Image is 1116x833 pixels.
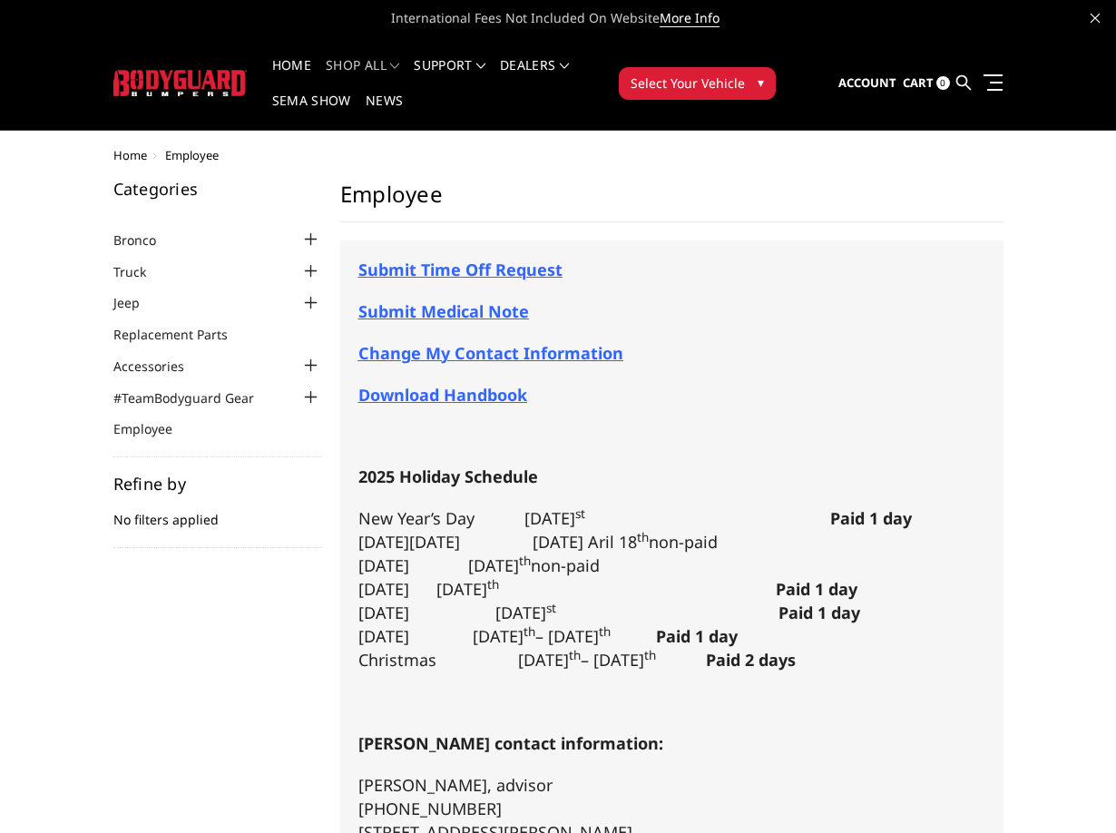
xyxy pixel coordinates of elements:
[113,230,179,250] a: Bronco
[113,147,147,163] a: Home
[414,59,485,94] a: Support
[778,602,860,623] strong: Paid 1 day
[358,774,553,796] span: [PERSON_NAME], advisor
[113,70,247,96] img: BODYGUARD BUMPERS
[358,578,857,600] span: [DATE] [DATE]
[903,74,934,91] span: Cart
[487,576,499,593] sup: th
[358,465,538,487] strong: 2025 Holiday Schedule
[113,475,322,492] h5: Refine by
[358,625,738,647] span: [DATE] [DATE] – [DATE]
[758,73,764,92] span: ▾
[619,67,776,100] button: Select Your Vehicle
[113,293,162,312] a: Jeep
[575,505,585,522] sup: st
[358,798,502,819] span: [PHONE_NUMBER]
[113,325,250,344] a: Replacement Parts
[113,388,277,407] a: #TeamBodyguard Gear
[340,181,1003,222] h1: Employee
[656,625,738,647] strong: Paid 1 day
[358,507,912,529] span: New Year’s Day [DATE]
[903,59,950,108] a: Cart 0
[546,600,556,616] sup: st
[113,181,322,197] h5: Categories
[358,384,527,406] span: Download Handbook
[113,419,195,438] a: Employee
[637,529,649,545] sup: th
[358,554,600,576] span: [DATE] [DATE] non-paid
[113,262,169,281] a: Truck
[519,553,531,569] sup: th
[706,649,796,671] strong: Paid 2 days
[272,94,351,130] a: SEMA Show
[500,59,569,94] a: Dealers
[113,357,207,376] a: Accessories
[326,59,399,94] a: shop all
[936,76,950,90] span: 0
[358,602,860,623] span: [DATE] [DATE]
[358,346,623,363] a: Change My Contact Information
[838,59,896,108] a: Account
[272,59,311,94] a: Home
[569,647,581,663] sup: th
[366,94,403,130] a: News
[358,259,563,280] a: Submit Time Off Request
[838,74,896,91] span: Account
[830,507,912,529] strong: Paid 1 day
[113,475,322,548] div: No filters applied
[358,300,529,322] a: Submit Medical Note
[644,647,656,663] sup: th
[358,387,527,405] a: Download Handbook
[631,73,745,93] span: Select Your Vehicle
[660,9,720,27] a: More Info
[358,732,663,754] strong: [PERSON_NAME] contact information:
[165,147,219,163] span: Employee
[358,649,796,671] span: Christmas [DATE] – [DATE]
[358,531,718,553] span: [DATE][DATE] [DATE] Aril 18 non-paid
[524,623,535,640] sup: th
[599,623,611,640] sup: th
[358,342,623,364] strong: Change My Contact Information
[776,578,857,600] strong: Paid 1 day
